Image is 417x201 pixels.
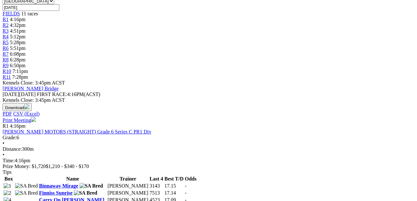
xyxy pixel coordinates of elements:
div: 6 [3,135,414,141]
a: Binnaway Mirage [39,183,78,189]
span: 4:32pm [10,22,26,28]
th: Name [39,176,107,182]
span: Kennels Close: 3:45pm ACST [3,80,65,85]
td: 3143 [149,183,163,189]
span: $1,210 - $340 - $170 [46,164,89,169]
a: R11 [3,74,11,80]
a: R8 [3,57,9,62]
a: Finniss Sunrise [39,190,72,196]
span: • [3,141,4,146]
th: Best T/D [164,176,184,182]
span: 6:08pm [10,51,26,57]
a: R7 [3,51,9,57]
img: download.svg [24,104,29,109]
button: Download [3,103,32,111]
span: 5:51pm [10,45,26,51]
img: SA Bred [74,190,97,196]
span: R1 [3,123,9,129]
img: 2 [4,190,11,196]
span: 6:28pm [10,57,26,62]
a: [PERSON_NAME] MOTORS (STRAIGHT) Grade 6 Series C PR1 Div [3,129,151,134]
span: 7:11pm [13,68,28,74]
a: R6 [3,45,9,51]
td: 17.14 [164,190,184,196]
span: 4:16PM(ACST) [37,92,100,97]
img: printer.svg [31,117,36,122]
span: 4:51pm [10,28,26,34]
a: PDF [3,111,12,117]
span: - [185,190,186,196]
span: 4:16pm [10,17,26,22]
span: [DATE] [3,92,19,97]
input: Select date [3,4,59,11]
img: SA Bred [80,183,103,189]
span: 11 races [21,11,38,16]
img: SA Bred [15,183,38,189]
a: [PERSON_NAME] Bridge [3,86,59,91]
th: Odds [184,176,197,182]
a: CSV (Excel) [13,111,39,117]
div: Download [3,111,414,117]
span: Tips [3,169,12,175]
span: 6:50pm [10,63,26,68]
span: 5:12pm [10,34,26,39]
span: [DATE] [3,92,36,97]
a: R1 [3,17,9,22]
img: 1 [4,183,11,189]
span: Time: [3,158,15,163]
span: 5:28pm [10,40,26,45]
span: • [3,152,4,157]
span: 4:16pm [10,123,26,129]
a: R3 [3,28,9,34]
span: FIRST RACE: [37,92,67,97]
th: Last 4 [149,176,163,182]
td: 17.15 [164,183,184,189]
a: R10 [3,68,11,74]
div: Prize Money: $1,720 [3,164,414,169]
a: FIELDS [3,11,20,16]
img: SA Bred [15,190,38,196]
span: Box [4,176,13,181]
span: - [185,183,186,189]
a: R2 [3,22,9,28]
span: 7:28pm [12,74,28,80]
a: R4 [3,34,9,39]
a: R9 [3,63,9,68]
span: Grade: [3,135,17,140]
div: 300m [3,146,414,152]
td: [PERSON_NAME] [107,183,149,189]
span: Distance: [3,146,22,152]
th: Trainer [107,176,149,182]
td: [PERSON_NAME] [107,190,149,196]
a: R5 [3,40,9,45]
a: Print Meeting [3,117,36,123]
td: 7513 [149,190,163,196]
div: 4:16pm [3,158,414,164]
div: Kennels Close: 3:45pm ACST [3,97,414,103]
